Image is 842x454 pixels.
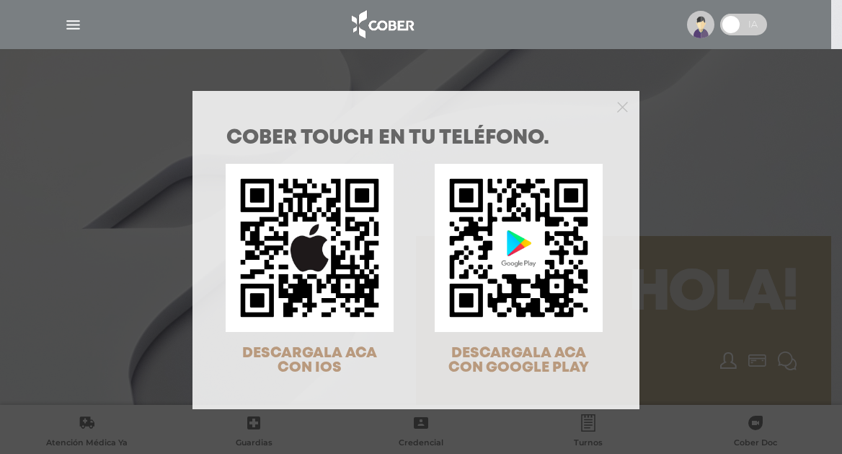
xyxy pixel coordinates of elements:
[448,346,589,375] span: DESCARGALA ACA CON GOOGLE PLAY
[617,100,628,113] button: Close
[226,128,606,149] h1: COBER TOUCH en tu teléfono.
[242,346,377,375] span: DESCARGALA ACA CON IOS
[226,164,394,332] img: qr-code
[435,164,603,332] img: qr-code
